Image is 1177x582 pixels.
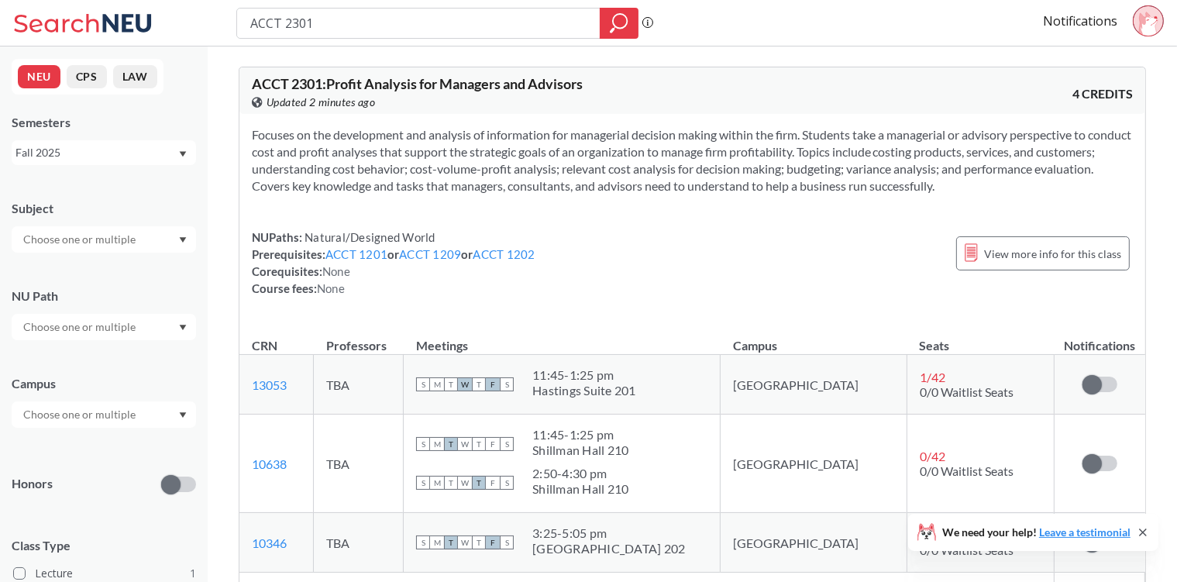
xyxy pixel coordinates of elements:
[532,525,685,541] div: 3:25 - 5:05 pm
[399,247,461,261] a: ACCT 1209
[67,65,107,88] button: CPS
[179,237,187,243] svg: Dropdown arrow
[532,481,628,497] div: Shillman Hall 210
[179,412,187,418] svg: Dropdown arrow
[458,377,472,391] span: W
[12,114,196,131] div: Semesters
[252,377,287,392] a: 13053
[252,456,287,471] a: 10638
[721,415,907,513] td: [GEOGRAPHIC_DATA]
[12,537,196,554] span: Class Type
[249,10,589,36] input: Class, professor, course number, "phrase"
[302,230,435,244] span: Natural/Designed World
[12,226,196,253] div: Dropdown arrow
[500,476,514,490] span: S
[532,383,636,398] div: Hastings Suite 201
[15,230,146,249] input: Choose one or multiple
[500,377,514,391] span: S
[252,229,535,297] div: NUPaths: Prerequisites: or or Corequisites: Course fees:
[430,476,444,490] span: M
[1072,85,1133,102] span: 4 CREDITS
[500,437,514,451] span: S
[325,247,387,261] a: ACCT 1201
[500,536,514,549] span: S
[486,536,500,549] span: F
[322,264,350,278] span: None
[1039,525,1131,539] a: Leave a testimonial
[532,427,628,443] div: 11:45 - 1:25 pm
[486,377,500,391] span: F
[486,476,500,490] span: F
[430,437,444,451] span: M
[458,476,472,490] span: W
[252,337,277,354] div: CRN
[920,384,1014,399] span: 0/0 Waitlist Seats
[472,437,486,451] span: T
[15,318,146,336] input: Choose one or multiple
[252,126,1133,195] section: Focuses on the development and analysis of information for managerial decision making within the ...
[920,449,945,463] span: 0 / 42
[1043,12,1117,29] a: Notifications
[472,536,486,549] span: T
[532,443,628,458] div: Shillman Hall 210
[15,144,177,161] div: Fall 2025
[444,476,458,490] span: T
[984,244,1121,263] span: View more info for this class
[458,437,472,451] span: W
[721,322,907,355] th: Campus
[610,12,628,34] svg: magnifying glass
[486,437,500,451] span: F
[314,513,404,573] td: TBA
[444,536,458,549] span: T
[12,375,196,392] div: Campus
[920,370,945,384] span: 1 / 42
[12,200,196,217] div: Subject
[416,476,430,490] span: S
[314,322,404,355] th: Professors
[18,65,60,88] button: NEU
[532,541,685,556] div: [GEOGRAPHIC_DATA] 202
[12,288,196,305] div: NU Path
[179,325,187,331] svg: Dropdown arrow
[15,405,146,424] input: Choose one or multiple
[721,513,907,573] td: [GEOGRAPHIC_DATA]
[12,401,196,428] div: Dropdown arrow
[444,437,458,451] span: T
[458,536,472,549] span: W
[472,476,486,490] span: T
[721,355,907,415] td: [GEOGRAPHIC_DATA]
[314,355,404,415] td: TBA
[920,463,1014,478] span: 0/0 Waitlist Seats
[473,247,535,261] a: ACCT 1202
[314,415,404,513] td: TBA
[113,65,157,88] button: LAW
[12,140,196,165] div: Fall 2025Dropdown arrow
[404,322,721,355] th: Meetings
[600,8,638,39] div: magnifying glass
[532,466,628,481] div: 2:50 - 4:30 pm
[267,94,376,111] span: Updated 2 minutes ago
[12,475,53,493] p: Honors
[416,536,430,549] span: S
[179,151,187,157] svg: Dropdown arrow
[430,536,444,549] span: M
[472,377,486,391] span: T
[12,314,196,340] div: Dropdown arrow
[416,437,430,451] span: S
[430,377,444,391] span: M
[907,322,1054,355] th: Seats
[444,377,458,391] span: T
[252,75,583,92] span: ACCT 2301 : Profit Analysis for Managers and Advisors
[1055,322,1145,355] th: Notifications
[252,536,287,550] a: 10346
[317,281,345,295] span: None
[190,565,196,582] span: 1
[942,527,1131,538] span: We need your help!
[416,377,430,391] span: S
[532,367,636,383] div: 11:45 - 1:25 pm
